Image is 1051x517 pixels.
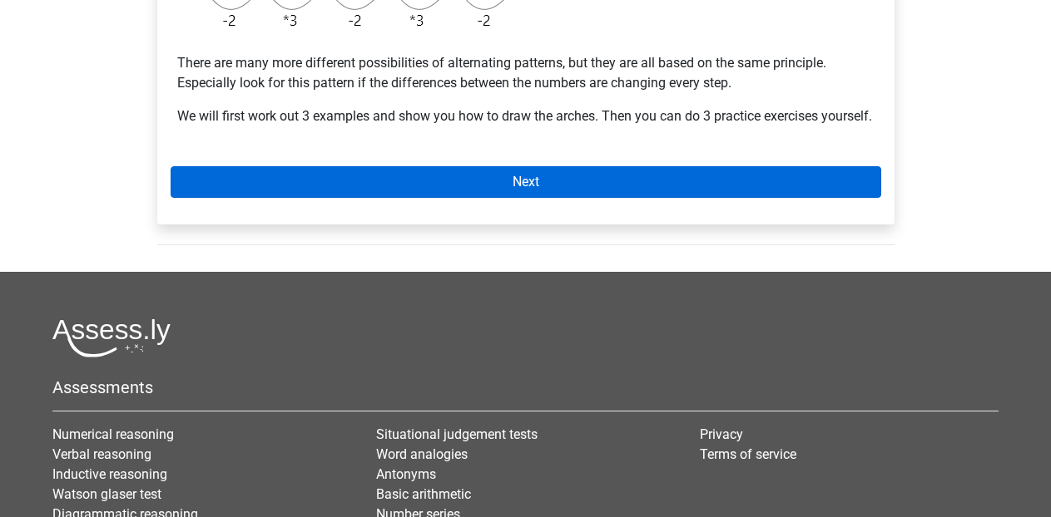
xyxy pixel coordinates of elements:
[376,426,538,442] a: Situational judgement tests
[52,426,174,442] a: Numerical reasoning
[171,166,881,198] a: Next
[700,426,743,442] a: Privacy
[52,466,167,482] a: Inductive reasoning
[700,446,796,462] a: Terms of service
[376,486,471,502] a: Basic arithmetic
[376,446,468,462] a: Word analogies
[177,53,875,93] p: There are many more different possibilities of alternating patterns, but they are all based on th...
[52,377,999,397] h5: Assessments
[52,318,171,357] img: Assessly logo
[177,106,875,126] p: We will first work out 3 examples and show you how to draw the arches. Then you can do 3 practice...
[52,446,151,462] a: Verbal reasoning
[376,466,436,482] a: Antonyms
[52,486,161,502] a: Watson glaser test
